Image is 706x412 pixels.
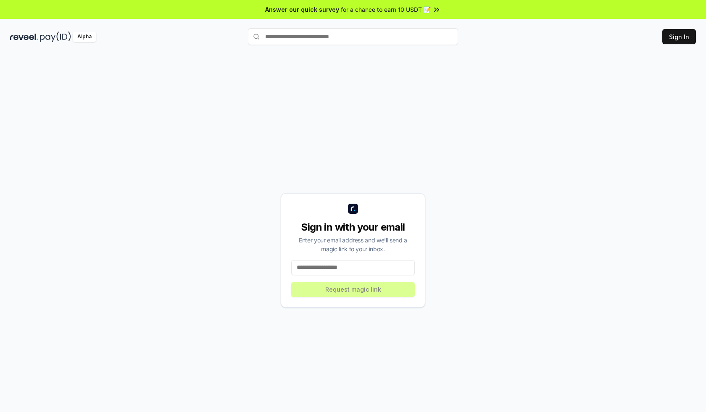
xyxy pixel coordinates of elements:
[662,29,696,44] button: Sign In
[291,221,415,234] div: Sign in with your email
[40,32,71,42] img: pay_id
[265,5,339,14] span: Answer our quick survey
[348,204,358,214] img: logo_small
[341,5,431,14] span: for a chance to earn 10 USDT 📝
[291,236,415,253] div: Enter your email address and we’ll send a magic link to your inbox.
[73,32,96,42] div: Alpha
[10,32,38,42] img: reveel_dark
